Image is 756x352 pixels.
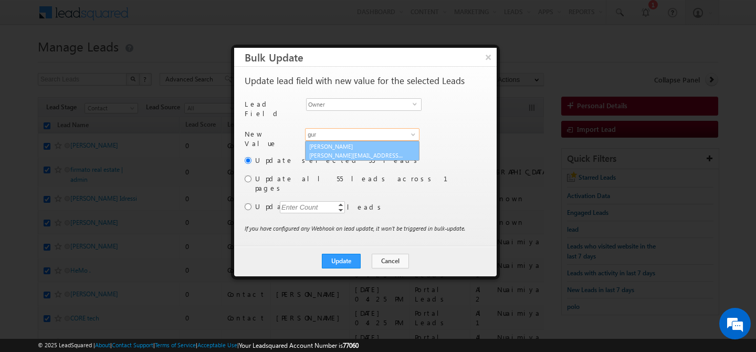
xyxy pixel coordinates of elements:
[245,99,300,118] p: Lead Field
[405,129,418,140] a: Show All Items
[245,76,465,86] p: Update lead field with new value for the selected Leads
[14,97,192,266] textarea: Type your message and hit 'Enter'
[307,99,413,110] span: Owner
[372,254,409,268] button: Cancel
[255,202,484,211] label: Update
[239,341,359,349] span: Your Leadsquared Account Number is
[337,207,345,213] a: Decrement
[305,128,419,141] input: Type to Search
[245,48,497,66] h3: Bulk Update
[322,254,361,268] button: Update
[255,156,484,165] label: Update selected 55 leads
[245,129,300,148] p: New Value
[143,275,191,289] em: Start Chat
[112,341,153,348] a: Contact Support
[343,341,359,349] span: 77060
[197,341,237,348] a: Acceptable Use
[172,5,197,30] div: Minimize live chat window
[480,48,497,66] button: ×
[38,340,359,350] span: © 2025 LeadSquared | | | | |
[18,55,44,69] img: d_60004797649_company_0_60004797649
[309,151,404,159] span: [PERSON_NAME][EMAIL_ADDRESS][PERSON_NAME][DOMAIN_NAME]
[95,341,110,348] a: About
[255,174,484,193] label: Update all 55 leads across 1 pages
[55,55,176,69] div: Chat with us now
[413,101,421,106] span: select
[347,202,385,212] p: leads
[245,224,465,233] p: If you have configured any Webhook on lead update, it won’t be triggered in bulk-update.
[155,341,196,348] a: Terms of Service
[305,141,419,161] a: [PERSON_NAME]
[337,202,345,207] a: Increment
[280,201,320,213] div: Enter Count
